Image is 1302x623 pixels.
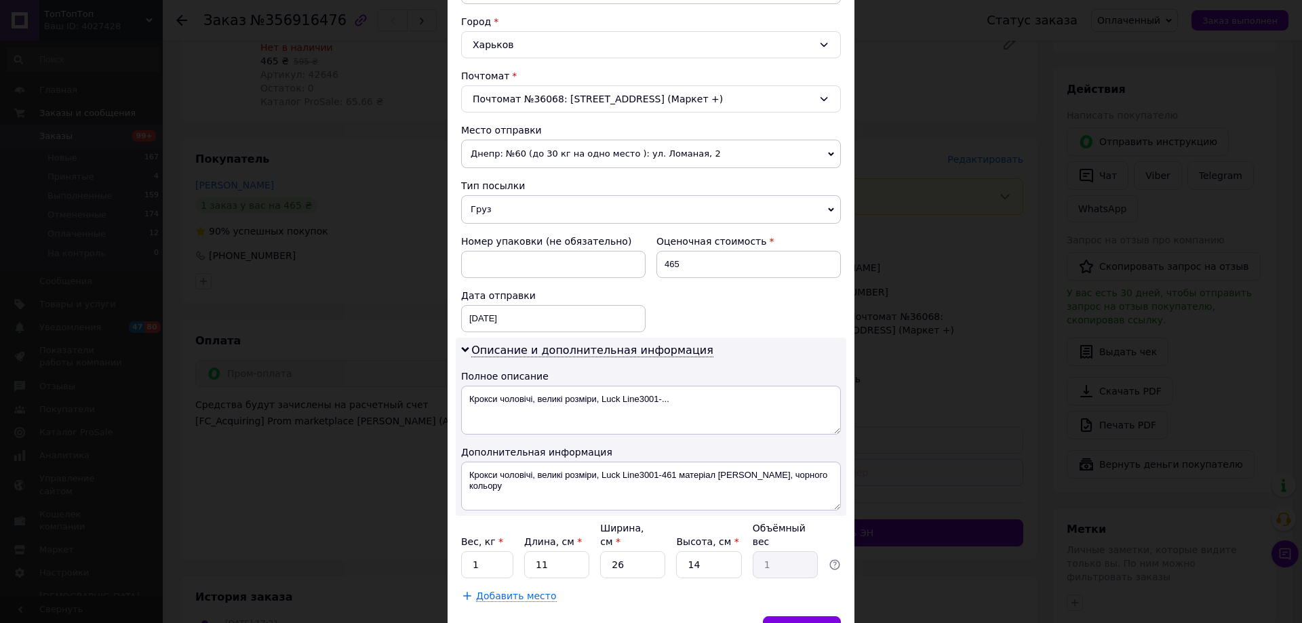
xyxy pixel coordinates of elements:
[461,85,841,113] div: Почтомат №36068: [STREET_ADDRESS] (Маркет +)
[461,235,646,248] div: Номер упаковки (не обязательно)
[676,536,738,547] label: Высота, см
[476,590,557,602] span: Добавить место
[471,344,713,357] span: Описание и дополнительная информация
[753,521,818,548] div: Объёмный вес
[524,536,582,547] label: Длина, см
[461,386,841,435] textarea: Крокси чоловiчi, великі розміри, Luck Line3001-...
[461,15,841,28] div: Город
[461,536,503,547] label: Вес, кг
[461,369,841,383] div: Полное описание
[461,445,841,459] div: Дополнительная информация
[461,69,841,83] div: Почтомат
[600,523,644,547] label: Ширина, см
[461,462,841,510] textarea: Крокси чоловiчi, великі розміри, Luck Line3001-461 матеріал [PERSON_NAME], чорного кольору
[461,125,542,136] span: Место отправки
[461,180,525,191] span: Тип посылки
[461,195,841,224] span: Груз
[461,289,646,302] div: Дата отправки
[461,140,841,168] span: Днепр: №60 (до 30 кг на одно место ): ул. Ломаная, 2
[656,235,841,248] div: Оценочная стоимость
[461,31,841,58] div: Харьков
